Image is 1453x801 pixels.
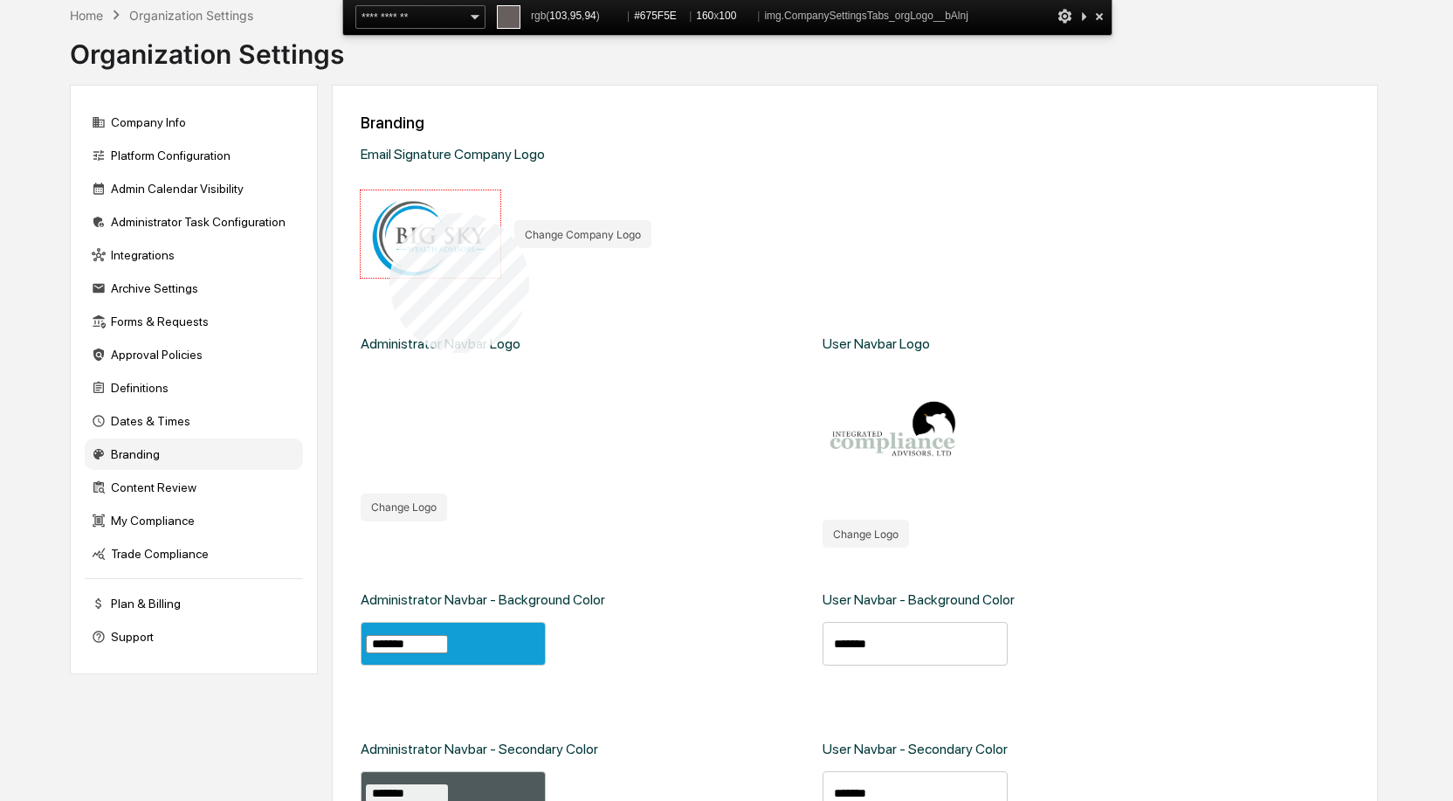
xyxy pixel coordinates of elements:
a: 🔎Data Lookup [10,246,117,278]
span: #675F5E [634,5,685,27]
div: 🖐️ [17,222,31,236]
span: 94 [584,10,596,22]
span: .CompanySettingsTabs_orgLogo__bAlnj [782,10,968,22]
div: Support [85,621,303,653]
img: 1746055101610-c473b297-6a78-478c-a979-82029cc54cd1 [17,134,49,165]
div: Administrator Navbar - Secondary Color [361,741,598,757]
div: Administrator Navbar Logo [361,335,520,352]
div: User Navbar Logo [823,335,930,352]
div: Organization Settings [70,24,344,70]
img: f2157a4c-a0d3-4daa-907e-bb6f0de503a5-1751232295721 [3,6,42,38]
div: Administrator Task Configuration [85,206,303,238]
div: 🗄️ [127,222,141,236]
span: rgb( , , ) [531,5,623,27]
div: Trade Compliance [85,538,303,570]
div: Organization Settings [129,8,253,23]
span: | [757,10,760,22]
img: Organization Logo [361,190,500,278]
img: User Logo [823,366,962,506]
div: Branding [85,438,303,470]
div: Dates & Times [85,405,303,437]
div: Start new chat [59,134,286,151]
img: Adnmin Logo [361,366,500,479]
div: My Compliance [85,505,303,536]
span: Preclearance [35,220,113,238]
span: 103 [549,10,567,22]
span: | [627,10,630,22]
div: Home [70,8,103,23]
div: Email Signature Company Logo [361,146,805,162]
div: Approval Policies [85,339,303,370]
a: 🗄️Attestations [120,213,224,245]
div: User Navbar - Secondary Color [823,741,1008,757]
div: Collapse This Panel [1077,5,1091,27]
div: Integrations [85,239,303,271]
span: 95 [570,10,582,22]
button: Change Company Logo [514,220,651,248]
span: 100 [719,10,736,22]
div: Administrator Navbar - Background Color [361,591,605,608]
div: Options [1056,5,1073,27]
button: Start new chat [297,139,318,160]
a: Powered byPylon [123,295,211,309]
div: Forms & Requests [85,306,303,337]
span: | [689,10,692,22]
div: User Navbar - Background Color [823,591,1015,608]
button: Change Logo [361,494,447,521]
div: Content Review [85,472,303,503]
div: We're available if you need us! [59,151,221,165]
span: Data Lookup [35,253,110,271]
div: 🔎 [17,255,31,269]
span: Pylon [174,296,211,309]
div: Definitions [85,372,303,404]
div: Admin Calendar Visibility [85,173,303,204]
span: Attestations [144,220,217,238]
button: Open customer support [3,3,42,42]
div: Company Info [85,107,303,138]
button: Change Logo [823,520,909,548]
div: Platform Configuration [85,140,303,171]
span: img [764,5,968,27]
div: Branding [361,114,1349,132]
div: Close and Stop Picking [1091,5,1108,27]
div: Archive Settings [85,273,303,304]
span: x [696,5,753,27]
p: How can we help? [17,37,318,65]
div: Plan & Billing [85,588,303,619]
a: 🖐️Preclearance [10,213,120,245]
span: 160 [696,10,713,22]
